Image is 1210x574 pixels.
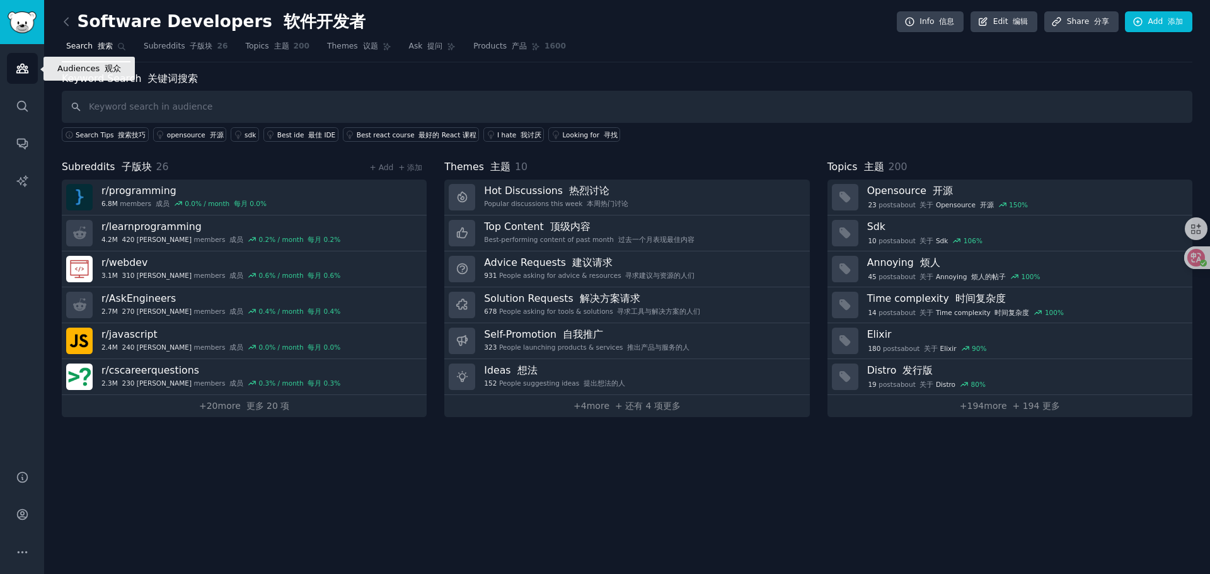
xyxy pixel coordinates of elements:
[229,307,243,315] font: 成员
[231,127,259,142] a: sdk
[1022,272,1040,281] div: 100 %
[294,41,310,52] span: 200
[827,215,1192,251] a: Sdk10postsabout 关于Sdk106%
[604,131,618,139] font: 寻找
[617,307,700,315] font: 寻求工具与解决方案的人们
[868,200,876,209] span: 23
[229,236,243,243] font: 成员
[867,271,1042,282] div: post s about
[484,343,497,352] span: 323
[122,379,192,387] font: 230 [PERSON_NAME]
[1012,401,1059,411] font: + 194 更多
[867,379,987,390] div: post s about
[259,343,341,352] div: 0.0 % / month
[308,236,340,243] font: 每月 0.2%
[62,72,198,84] label: Keyword Search
[939,17,954,26] font: 信息
[246,41,289,52] span: Topics
[587,200,628,207] font: 本周热门讨论
[444,159,510,175] span: Themes
[259,235,341,244] div: 0.2 % / month
[284,12,366,31] font: 软件开发者
[548,127,620,142] a: Looking for 寻找
[308,131,335,139] font: 最佳 IDE
[259,307,341,316] div: 0.4 % / month
[66,364,93,390] img: cscareerquestions
[994,309,1029,316] font: 时间复杂度
[229,379,243,387] font: 成员
[444,395,809,417] a: +4more + 还有 4 项更多
[62,91,1192,123] input: Keyword search in audience
[66,256,93,282] img: webdev
[936,236,948,245] span: Sdk
[484,292,700,305] h3: Solution Requests
[919,237,933,244] font: 关于
[156,200,170,207] font: 成员
[308,307,340,315] font: 每月 0.4%
[484,199,628,208] div: Popular discussions this week
[66,184,93,210] img: programming
[122,272,192,279] font: 310 [PERSON_NAME]
[101,220,340,233] h3: r/ learnprogramming
[101,328,340,341] h3: r/ javascript
[167,130,224,139] div: opensource
[409,41,443,52] span: Ask
[933,185,953,197] font: 开源
[101,343,192,352] span: 2.4M
[563,328,603,340] font: 自我推广
[101,199,267,208] div: members
[484,220,694,233] h3: Top Content
[484,328,689,341] h3: Self-Promotion
[62,251,427,287] a: r/webdev3.1M 310 [PERSON_NAME]members 成员0.6% / month 每月 0.6%
[483,127,544,142] a: I hate 我讨厌
[101,256,340,269] h3: r/ webdev
[1009,200,1028,209] div: 150 %
[868,272,876,281] span: 45
[62,323,427,359] a: r/javascript2.4M 240 [PERSON_NAME]members 成员0.0% / month 每月 0.0%
[101,379,192,387] span: 2.3M
[484,271,497,280] span: 931
[427,42,442,50] font: 提问
[867,292,1184,305] h3: Time complexity
[1045,308,1064,317] div: 100 %
[827,180,1192,215] a: Opensource 开源23postsabout 关于Opensource 开源150%
[867,364,1184,377] h3: Distro
[62,215,427,251] a: r/learnprogramming4.2M 420 [PERSON_NAME]members 成员0.2% / month 每月 0.2%
[8,11,37,33] img: GummySearch logo
[515,161,527,173] span: 10
[618,236,694,243] font: 过去一个月表现最佳内容
[308,379,340,387] font: 每月 0.3%
[62,395,427,417] a: +20more 更多 20 项
[936,308,1029,317] span: Time complexity
[971,380,986,389] div: 80 %
[484,256,694,269] h3: Advice Requests
[867,235,984,246] div: post s about
[62,127,149,142] button: Search Tips 搜索技巧
[521,131,541,139] font: 我讨厌
[190,42,212,50] font: 子版块
[919,273,933,280] font: 关于
[940,344,957,353] span: Elixir
[101,235,340,244] div: members
[972,344,986,353] div: 90 %
[827,323,1192,359] a: Elixir180postsabout 关于Elixir90%
[827,359,1192,395] a: Distro 发行版19postsabout 关于Distro80%
[277,130,335,139] div: Best ide
[867,256,1184,269] h3: Annoying
[484,184,628,197] h3: Hot Discussions
[490,161,510,173] font: 主题
[66,41,113,52] span: Search
[444,215,809,251] a: Top Content 顶级内容Best-performing content of past month 过去一个月表现最佳内容
[101,307,340,316] div: members
[62,12,366,32] h2: Software Developers
[473,41,527,52] span: Products
[101,271,340,280] div: members
[484,307,497,316] span: 678
[229,343,243,351] font: 成员
[444,323,809,359] a: Self-Promotion 自我推广323People launching products & services 推出产品与服务的人
[512,42,527,50] font: 产品
[357,130,476,139] div: Best react course
[62,37,130,62] a: Search 搜索
[868,380,876,389] span: 19
[615,401,681,411] font: + 还有 4 项更多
